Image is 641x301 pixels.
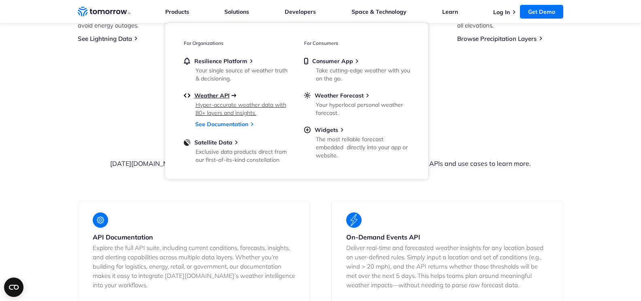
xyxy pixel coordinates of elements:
[78,138,564,154] h2: Developer Resources & Advanced APIs
[184,40,289,46] h3: For Organizations
[4,278,23,297] button: Open CMP widget
[304,92,409,115] a: Weather ForecastYour hyperlocal personal weather forecast.
[196,148,290,164] div: Exclusive data products direct from our first-of-its-kind constellation
[312,57,353,65] span: Consumer App
[285,8,316,15] a: Developers
[316,135,410,159] div: The most reliable forecast embedded directly into your app or website.
[93,243,295,290] p: Explore the full API suite, including current conditions, forecasts, insights, and alerting capab...
[194,57,247,65] span: Resilience Platform
[184,92,289,115] a: Weather APIHyper-accurate weather data with 80+ layers and insights.
[184,139,190,146] img: satellite-data-menu.png
[196,101,290,117] div: Hyper-accurate weather data with 80+ layers and insights.
[78,159,564,168] p: [DATE][DOMAIN_NAME]’s Weather API goes beyond other available data sources. Explore our advanced ...
[457,35,537,42] a: Browse Precipitation Layers
[184,139,289,162] a: Satellite DataExclusive data products direct from our first-of-its-kind constellation
[196,66,290,83] div: Your single source of weather truth & decisioning.
[93,233,153,241] strong: API Documentation
[493,8,510,16] a: Log In
[316,66,410,83] div: Take cutting-edge weather with you on the go.
[184,57,190,65] img: bell.svg
[304,92,311,99] img: sun.svg
[194,139,232,146] span: Satellite Data
[224,8,249,15] a: Solutions
[315,92,364,99] span: Weather Forecast
[184,57,289,81] a: Resilience PlatformYour single source of weather truth & decisioning.
[346,233,420,241] strong: On-Demand Events API
[351,8,407,15] a: Space & Technology
[78,6,130,18] a: Home link
[315,126,338,134] span: Widgets
[184,92,190,99] img: api.svg
[195,121,248,128] a: See Documentation
[520,5,563,19] a: Get Demo
[304,40,409,46] h3: For Consumers
[346,243,549,290] p: Deliver real-time and forecasted weather insights for any location based on user-defined rules. S...
[304,126,311,134] img: plus-circle.svg
[165,8,189,15] a: Products
[316,101,410,117] div: Your hyperlocal personal weather forecast.
[78,35,132,42] a: See Lightning Data
[304,57,409,81] a: Consumer AppTake cutting-edge weather with you on the go.
[304,57,308,65] img: mobile.svg
[442,8,458,15] a: Learn
[194,92,230,99] span: Weather API
[304,126,409,158] a: WidgetsThe most reliable forecast embedded directly into your app or website.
